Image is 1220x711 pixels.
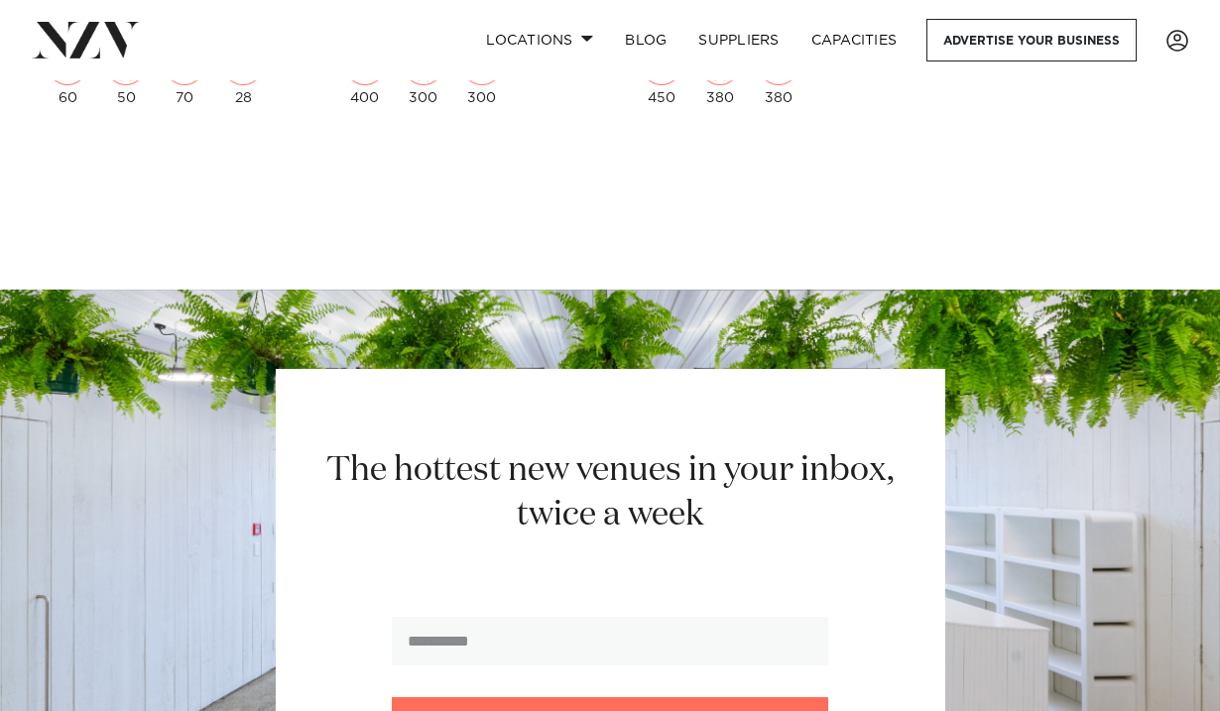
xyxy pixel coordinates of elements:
a: Advertise your business [926,19,1137,61]
a: Locations [470,19,609,61]
a: BLOG [609,19,682,61]
a: SUPPLIERS [682,19,794,61]
h2: The hottest new venues in your inbox, twice a week [303,448,918,537]
a: Capacities [795,19,914,61]
img: nzv-logo.png [32,22,140,58]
